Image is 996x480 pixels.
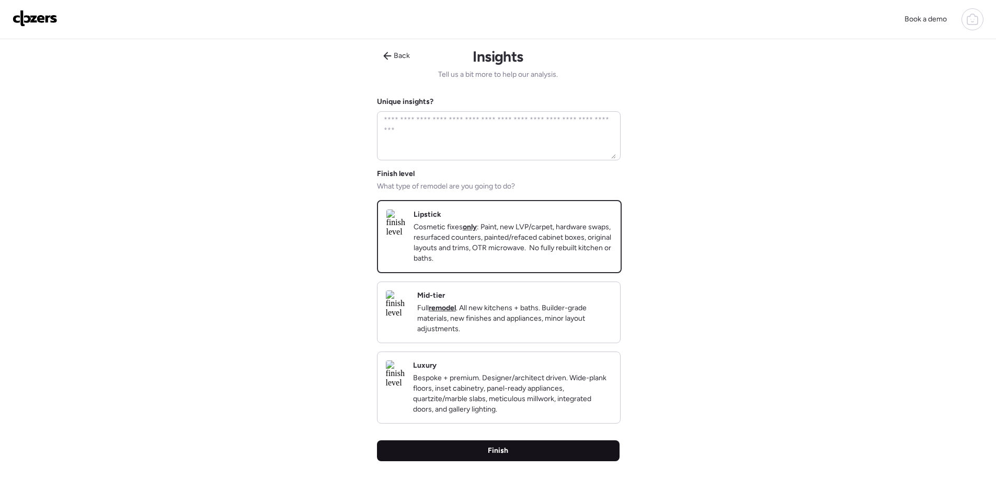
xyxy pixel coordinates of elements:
p: Full . All new kitchens + baths. Builder-grade materials, new finishes and appliances, minor layo... [417,303,612,334]
img: finish level [386,360,405,388]
h1: Insights [473,48,523,65]
span: Back [394,51,410,61]
span: Tell us a bit more to help our analysis. [438,69,558,80]
span: What type of remodel are you going to do? [377,181,515,192]
span: Book a demo [905,15,947,24]
p: Cosmetic fixes : Paint, new LVP/carpet, hardware swaps, resurfaced counters, painted/refaced cabi... [414,222,612,264]
strong: remodel [429,303,456,312]
strong: only [463,223,477,231]
p: Bespoke + premium. Designer/architect driven. Wide-plank floors, inset cabinetry, panel-ready app... [413,373,612,415]
h2: Mid-tier [417,290,445,301]
label: Unique insights? [377,97,433,106]
img: finish level [386,290,409,318]
img: Logo [13,10,58,27]
img: finish level [386,209,405,237]
span: Finish [488,446,508,456]
h2: Luxury [413,360,437,371]
span: Finish level [377,169,415,179]
h2: Lipstick [414,209,441,220]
